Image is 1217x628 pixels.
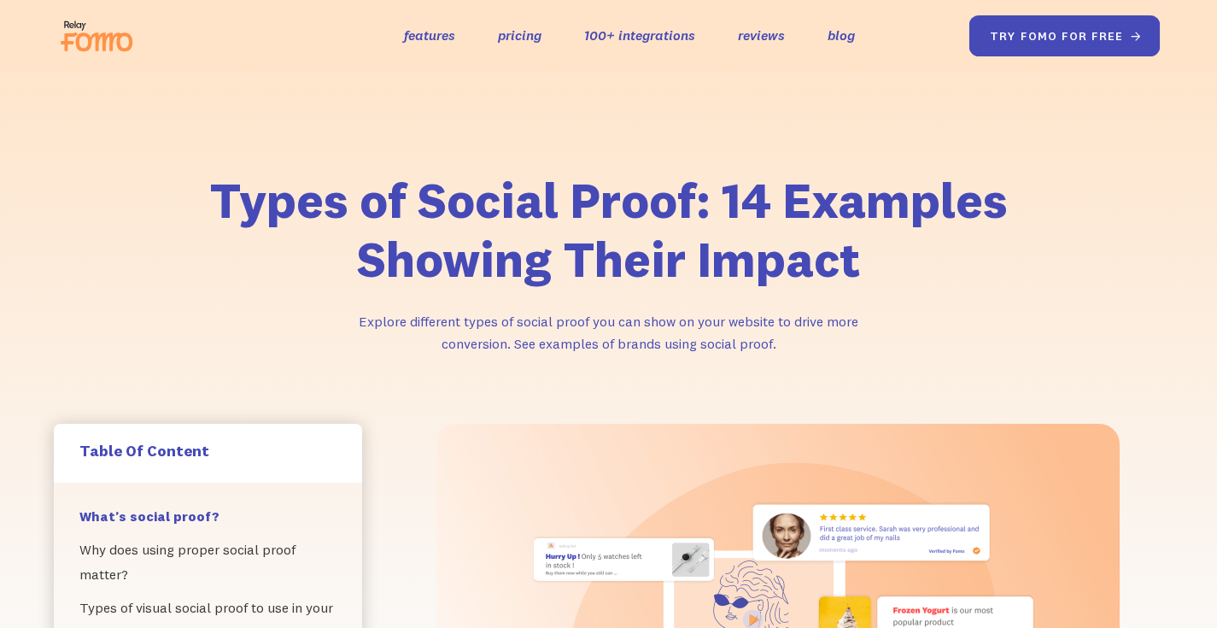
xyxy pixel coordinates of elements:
[353,310,865,355] p: Explore different types of social proof you can show on your website to drive more conversion. Se...
[968,15,1160,56] a: try fomo for free
[79,500,336,533] a: What’s social proof?
[828,23,855,48] a: blog
[404,23,455,48] a: features
[79,441,336,461] h5: Table Of Content
[498,23,541,48] a: pricing
[1130,28,1143,43] span: 
[173,171,1044,290] h1: Types of Social Proof: 14 Examples Showing Their Impact
[738,23,785,48] a: reviews
[79,508,219,525] strong: What’s social proof?
[584,23,695,48] a: 100+ integrations
[79,533,336,591] a: Why does using proper social proof matter?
